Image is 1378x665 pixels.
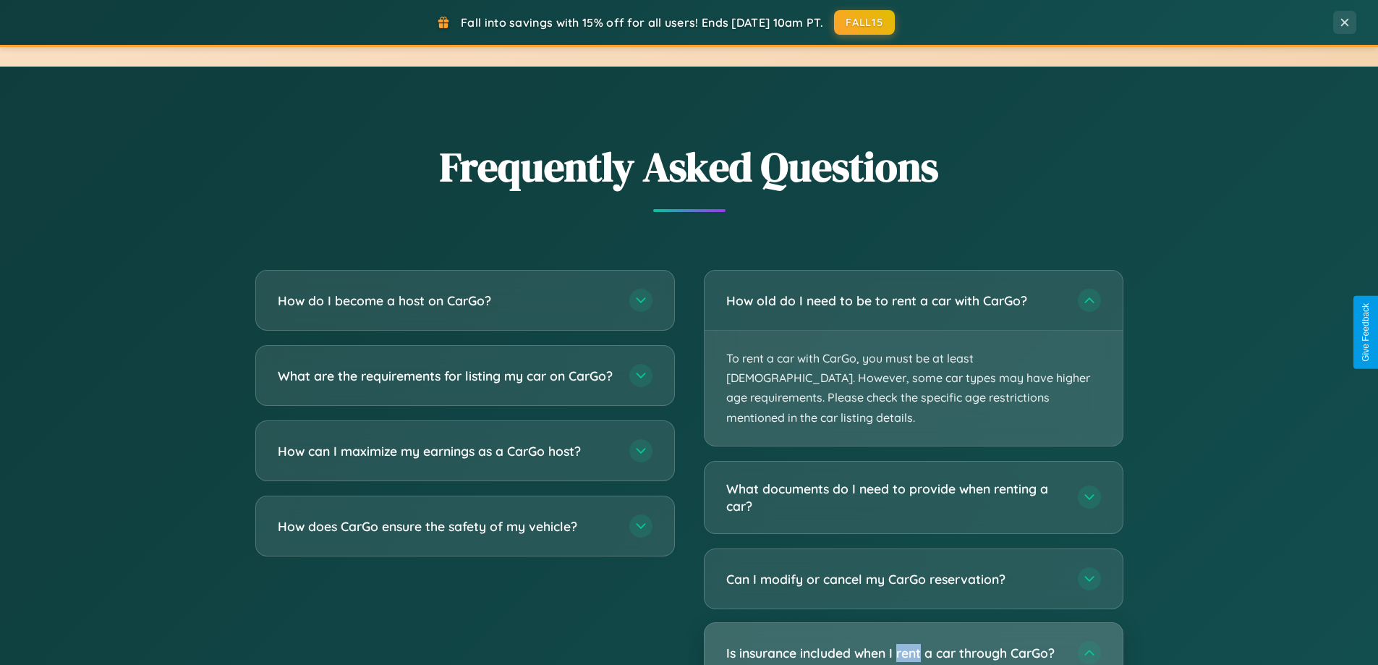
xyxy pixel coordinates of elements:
h3: How do I become a host on CarGo? [278,292,615,310]
h3: Is insurance included when I rent a car through CarGo? [726,644,1063,662]
h3: What are the requirements for listing my car on CarGo? [278,367,615,385]
h3: What documents do I need to provide when renting a car? [726,480,1063,515]
p: To rent a car with CarGo, you must be at least [DEMOGRAPHIC_DATA]. However, some car types may ha... [705,331,1123,446]
h2: Frequently Asked Questions [255,139,1123,195]
h3: How does CarGo ensure the safety of my vehicle? [278,517,615,535]
h3: How can I maximize my earnings as a CarGo host? [278,442,615,460]
h3: How old do I need to be to rent a car with CarGo? [726,292,1063,310]
span: Fall into savings with 15% off for all users! Ends [DATE] 10am PT. [461,15,823,30]
div: Give Feedback [1361,303,1371,362]
h3: Can I modify or cancel my CarGo reservation? [726,570,1063,588]
button: FALL15 [834,10,895,35]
